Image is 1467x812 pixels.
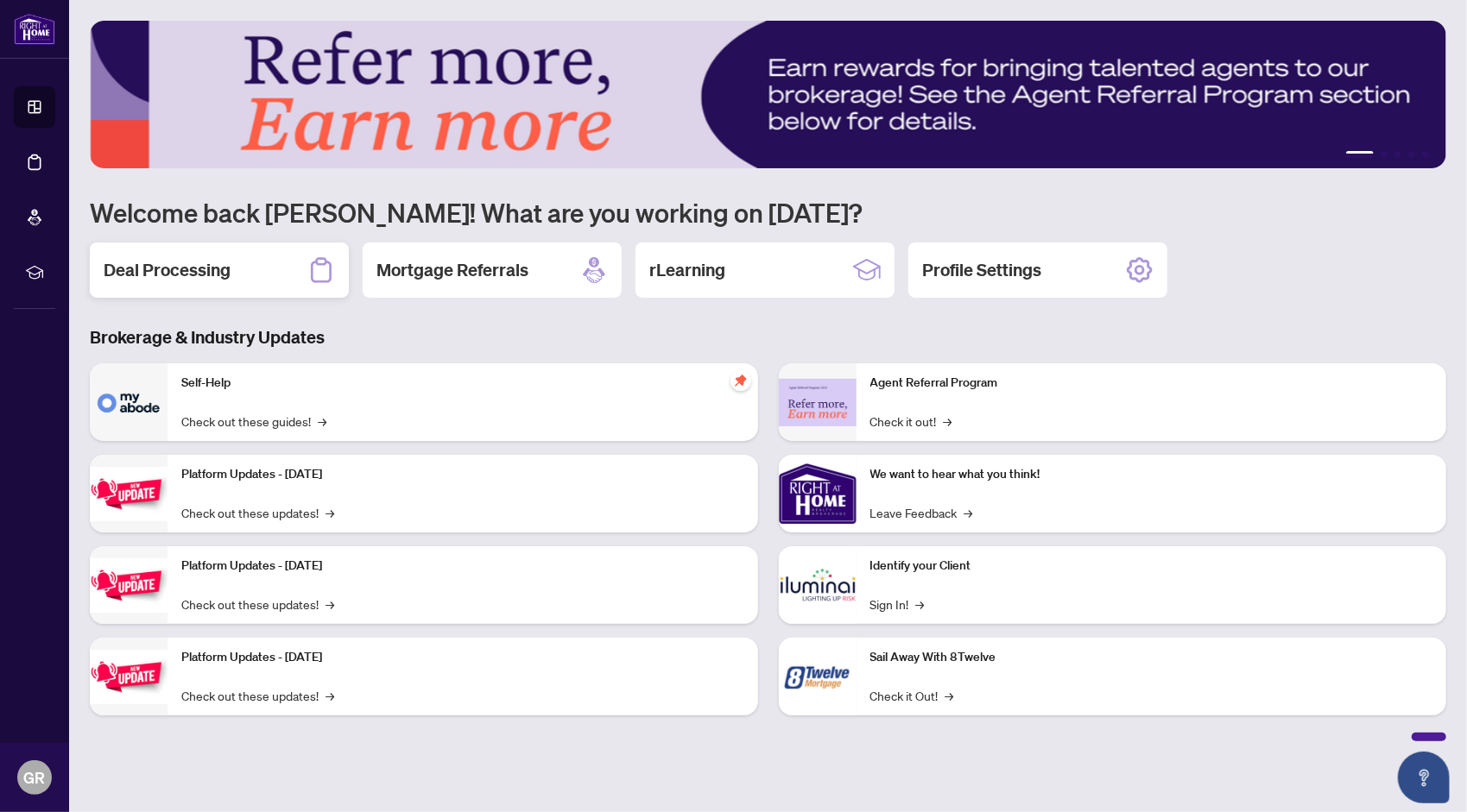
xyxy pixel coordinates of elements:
[1346,151,1374,158] button: 1
[326,686,334,705] span: →
[181,595,334,614] a: Check out these updates!→
[945,686,954,705] span: →
[376,258,528,282] h2: Mortgage Referrals
[1381,151,1388,158] button: 2
[318,412,326,431] span: →
[870,374,1433,393] p: Agent Referral Program
[181,557,744,576] p: Platform Updates - [DATE]
[181,686,334,705] a: Check out these updates!→
[779,638,857,715] img: Sail Away With 8Twelve
[779,379,857,426] img: Agent Referral Program
[181,374,744,393] p: Self-Help
[1408,151,1415,158] button: 4
[90,467,168,521] img: Platform Updates - July 21, 2025
[916,595,925,614] span: →
[1398,752,1450,803] button: Open asap
[181,412,326,431] a: Check out these guides!→
[730,370,751,391] span: pushpin
[870,557,1433,576] p: Identify your Client
[181,503,334,522] a: Check out these updates!→
[944,412,952,431] span: →
[90,325,1446,349] h3: Brokerage & Industry Updates
[181,648,744,667] p: Platform Updates - [DATE]
[870,686,954,705] a: Check it Out!→
[90,650,168,704] img: Platform Updates - June 23, 2025
[870,465,1433,484] p: We want to hear what you think!
[104,258,231,282] h2: Deal Processing
[24,765,46,790] span: GR
[964,503,973,522] span: →
[90,196,1446,229] h1: Welcome back [PERSON_NAME]! What are you working on [DATE]?
[14,13,55,45] img: logo
[870,503,973,522] a: Leave Feedback→
[326,503,334,522] span: →
[1422,151,1429,158] button: 5
[779,455,857,532] img: We want to hear what you think!
[1394,151,1401,158] button: 3
[649,258,725,282] h2: rLearning
[870,412,952,431] a: Check it out!→
[181,465,744,484] p: Platform Updates - [DATE]
[90,363,168,441] img: Self-Help
[90,558,168,613] img: Platform Updates - July 8, 2025
[870,648,1433,667] p: Sail Away With 8Twelve
[870,595,925,614] a: Sign In!→
[922,258,1041,282] h2: Profile Settings
[90,21,1446,168] img: Slide 0
[326,595,334,614] span: →
[779,546,857,624] img: Identify your Client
